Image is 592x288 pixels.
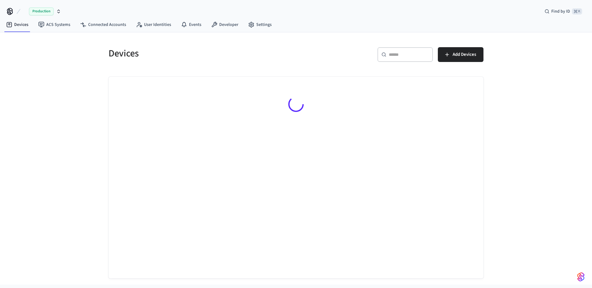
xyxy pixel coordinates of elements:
[1,19,33,30] a: Devices
[131,19,176,30] a: User Identities
[33,19,75,30] a: ACS Systems
[577,272,585,282] img: SeamLogoGradient.69752ec5.svg
[206,19,243,30] a: Developer
[551,8,570,14] span: Find by ID
[540,6,587,17] div: Find by ID⌘ K
[176,19,206,30] a: Events
[438,47,483,62] button: Add Devices
[243,19,277,30] a: Settings
[572,8,582,14] span: ⌘ K
[29,7,54,15] span: Production
[75,19,131,30] a: Connected Accounts
[109,47,292,60] h5: Devices
[453,51,476,59] span: Add Devices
